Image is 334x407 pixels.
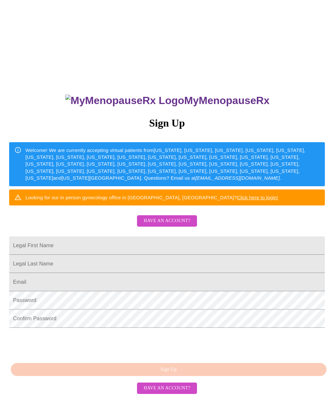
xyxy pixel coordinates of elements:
[137,215,197,227] button: Have an account?
[144,384,190,392] span: Have an account?
[137,383,197,394] button: Have an account?
[135,222,198,228] a: Have an account?
[135,385,198,390] a: Have an account?
[10,95,325,107] h3: MyMenopauseRx
[195,175,280,181] em: [EMAIL_ADDRESS][DOMAIN_NAME]
[144,217,190,225] span: Have an account?
[9,117,325,129] h3: Sign Up
[237,195,278,200] a: Click here to login!
[25,191,278,203] div: Looking for our in person gynecology office in [GEOGRAPHIC_DATA], [GEOGRAPHIC_DATA]?
[9,331,108,356] iframe: reCAPTCHA
[25,144,320,184] div: Welcome! We are currently accepting virtual patients from [US_STATE], [US_STATE], [US_STATE], [US...
[65,95,184,107] img: MyMenopauseRx Logo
